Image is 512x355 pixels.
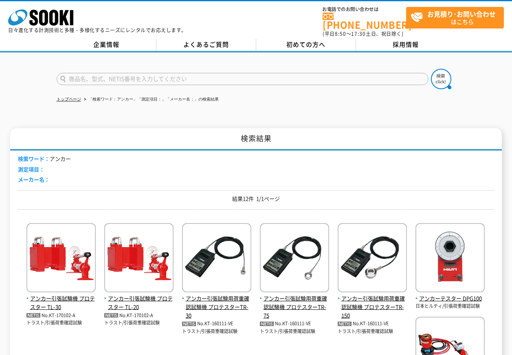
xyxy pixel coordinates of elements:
span: 初めての方へ [286,40,325,49]
span: 検索ワード： [18,155,50,162]
span: アンカーテスター DPG100 [415,294,485,303]
a: トップページ [57,97,81,101]
a: 採用情報 [356,39,456,51]
span: アンカー引張試験機 プロテスター TL-20 [104,294,174,311]
p: 日本ヒルティ/引張荷重確認試験 [415,303,485,310]
span: メーカー名： [18,175,50,183]
p: 結果12件 1/1ページ [18,195,494,203]
span: アンカー引張試験用荷重確認試験機 プロテスターTR-75 [260,294,329,320]
a: お見積り･お問い合わせはこちら [406,7,504,28]
a: 企業情報 [57,39,156,51]
img: DPG100 [415,223,485,294]
span: お電話でのお問い合わせは [323,7,406,12]
li: アンカー [18,155,71,163]
p: トラスト/引張荷重確認試験 [104,320,174,327]
span: アンカー引張試験用荷重確認試験機 プロテスターTR-150 [338,294,407,320]
strong: お見積り･お問い合わせ [427,9,496,19]
a: アンカー引張試験用荷重確認試験機 プロテスターTR-150 [338,286,407,320]
a: アンカー引張試験用荷重確認試験機 プロテスターTR-75 [260,286,329,320]
a: アンカー引張試験機 プロテスター TL-20 [104,286,174,311]
p: No.KT-170102-A [104,311,174,320]
p: トラスト/引張荷重確認試験 [338,328,407,335]
p: トラスト/引張荷重確認試験 [26,320,96,327]
a: 初めての方へ [256,39,356,51]
span: アンカー引張試験用荷重確認試験機 プロテスターTR-30 [182,294,251,320]
input: 商品名、型式、NETIS番号を入力してください [57,73,428,85]
a: [PHONE_NUMBER] [323,13,406,29]
h1: 検索結果 [10,128,502,151]
a: よくあるご質問 [156,39,256,51]
p: No.KT-170102-A [26,311,96,320]
img: プロテスターTR-150 [338,223,407,294]
a: アンカー引張試験用荷重確認試験機 プロテスターTR-30 [182,286,251,320]
img: TL-20 [104,223,174,294]
span: (平日 ～ 土日、祝日除く) [323,30,403,37]
span: アンカー引張試験機 プロテスター TL-30 [26,294,96,311]
span: 測定項目： [18,165,44,173]
li: 「検索ワード：アンカー」「測定項目：」「メーカー名：」の検索結果 [82,95,219,104]
p: トラスト/引張荷重確認試験 [182,328,251,335]
img: btn_search.png [431,69,451,89]
p: No.KT-160111-VE [182,320,251,328]
p: トラスト/引張荷重確認試験 [260,328,329,335]
span: 17:30 [351,30,366,37]
img: プロテスターTR-75 [260,223,329,294]
img: プロテスターTR-30 [182,223,251,294]
img: TL-30 [26,223,96,294]
a: アンカー引張試験機 プロテスター TL-30 [26,286,96,311]
p: No.KT-160111-VE [338,320,407,328]
p: No.KT-160111-VE [260,320,329,328]
span: 8:50 [335,30,346,37]
p: 日々進化する計測技術と多種・多様化するニーズにレンタルでお応えします。 [8,28,187,33]
a: アンカーテスター DPG100 [415,286,485,303]
span: はこちら [411,7,503,28]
